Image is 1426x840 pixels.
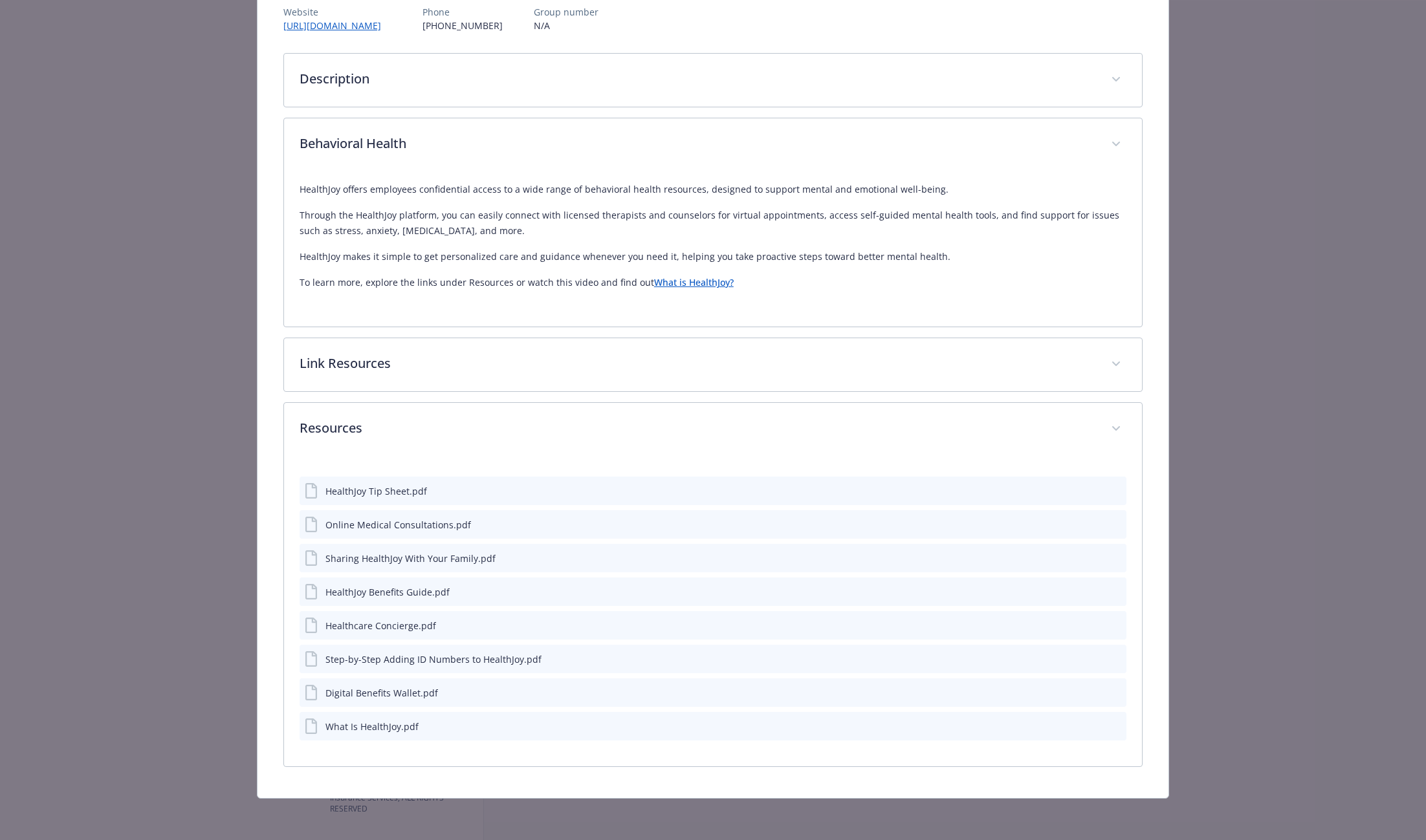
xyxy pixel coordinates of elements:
p: Phone [422,5,503,19]
div: Behavioral Health [284,118,1143,171]
button: preview file [1110,518,1121,532]
div: Sharing HealthJoy With Your Family.pdf [325,552,496,565]
p: HealthJoy makes it simple to get personalized care and guidance whenever you need it, helping you... [300,249,1127,264]
button: preview file [1110,585,1121,599]
div: HealthJoy Benefits Guide.pdf [325,585,450,599]
button: download file [1089,552,1099,565]
button: preview file [1110,652,1121,666]
a: [URL][DOMAIN_NAME] [283,19,391,32]
div: Step-by-Step Adding ID Numbers to HealthJoy.pdf [325,652,542,666]
button: preview file [1110,619,1121,632]
p: Through the HealthJoy platform, you can easily connect with licensed therapists and counselors fo... [300,208,1127,239]
button: download file [1089,585,1099,599]
p: HealthJoy offers employees confidential access to a wide range of behavioral health resources, de... [300,182,1127,197]
button: preview file [1110,552,1121,565]
div: Description [284,54,1143,107]
p: Resources [300,418,1096,438]
a: What is HealthJoy? [654,276,734,288]
div: What Is HealthJoy.pdf [325,720,419,733]
button: download file [1089,518,1099,532]
button: preview file [1110,686,1121,700]
div: HealthJoy Tip Sheet.pdf [325,484,427,498]
button: download file [1089,619,1099,632]
div: Healthcare Concierge.pdf [325,619,436,632]
div: Resources [284,456,1143,766]
p: Behavioral Health [300,134,1096,153]
div: Link Resources [284,338,1143,391]
button: download file [1089,686,1099,700]
div: Behavioral Health [284,171,1143,327]
p: Website [283,5,391,19]
div: Online Medical Consultations.pdf [325,518,471,532]
p: [PHONE_NUMBER] [422,19,503,32]
button: preview file [1110,720,1121,733]
div: Digital Benefits Wallet.pdf [325,686,438,700]
button: download file [1089,484,1099,498]
p: N/A [534,19,598,32]
p: Link Resources [300,354,1096,373]
div: Resources [284,403,1143,456]
button: download file [1089,652,1099,666]
p: Description [300,69,1096,89]
p: Group number [534,5,598,19]
p: To learn more, explore the links under Resources or watch this video and find out [300,275,1127,290]
button: preview file [1110,484,1121,498]
button: download file [1089,720,1099,733]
